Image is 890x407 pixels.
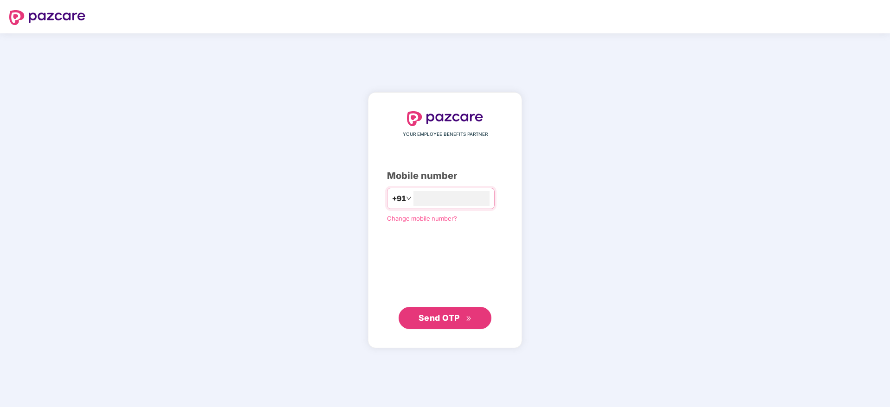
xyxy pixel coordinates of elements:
[406,196,412,201] span: down
[419,313,460,323] span: Send OTP
[392,193,406,204] span: +91
[387,215,457,222] a: Change mobile number?
[407,111,483,126] img: logo
[387,169,503,183] div: Mobile number
[9,10,85,25] img: logo
[466,316,472,322] span: double-right
[403,131,488,138] span: YOUR EMPLOYEE BENEFITS PARTNER
[399,307,491,329] button: Send OTPdouble-right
